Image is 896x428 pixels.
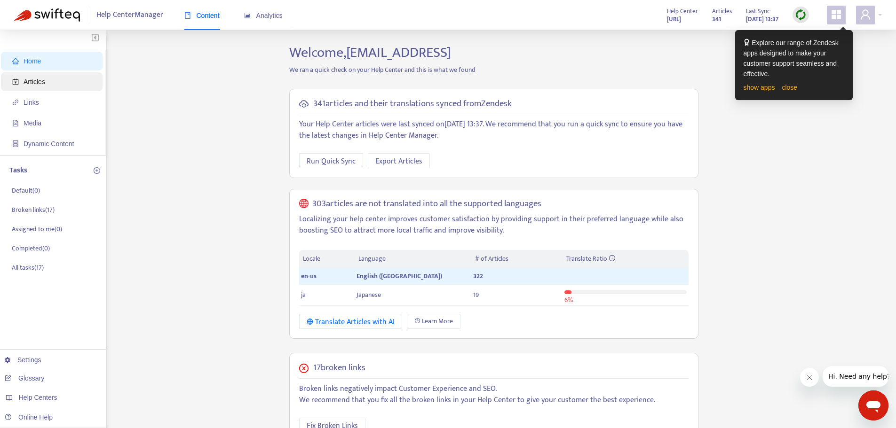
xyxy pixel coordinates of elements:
[471,250,562,268] th: # of Articles
[244,12,283,19] span: Analytics
[313,99,512,109] h5: 341 articles and their translations synced from Zendesk
[831,9,842,20] span: appstore
[860,9,871,20] span: user
[24,57,41,65] span: Home
[782,84,797,91] a: close
[12,205,55,215] p: Broken links ( 17 )
[299,214,689,236] p: Localizing your help center improves customer satisfaction by providing support in their preferre...
[12,186,40,195] p: Default ( 0 )
[746,14,778,24] strong: [DATE] 13:37
[357,271,442,281] span: English ([GEOGRAPHIC_DATA])
[299,99,309,109] span: cloud-sync
[746,6,770,16] span: Last Sync
[184,12,220,19] span: Content
[299,199,309,210] span: global
[422,316,453,327] span: Learn More
[712,14,721,24] strong: 341
[94,167,100,174] span: plus-circle
[5,356,41,364] a: Settings
[5,374,44,382] a: Glossary
[9,165,27,176] p: Tasks
[12,243,50,253] p: Completed ( 0 )
[307,316,395,328] div: Translate Articles with AI
[473,271,483,281] span: 322
[244,12,251,19] span: area-chart
[12,78,19,85] span: account-book
[24,78,45,86] span: Articles
[667,6,698,16] span: Help Center
[96,6,163,24] span: Help Center Manager
[12,263,44,272] p: All tasks ( 17 )
[12,224,62,234] p: Assigned to me ( 0 )
[312,199,541,210] h5: 303 articles are not translated into all the supported languages
[24,119,41,127] span: Media
[355,250,471,268] th: Language
[6,7,68,14] span: Hi. Need any help?
[858,390,888,420] iframe: Button to launch messaging window
[299,250,355,268] th: Locale
[667,14,681,24] a: [URL]
[375,156,422,167] span: Export Articles
[12,99,19,106] span: link
[301,271,317,281] span: en-us
[299,153,363,168] button: Run Quick Sync
[184,12,191,19] span: book
[19,394,57,401] span: Help Centers
[12,120,19,126] span: file-image
[795,9,807,21] img: sync.dc5367851b00ba804db3.png
[299,364,309,373] span: close-circle
[744,84,775,91] a: show apps
[282,65,706,75] p: We ran a quick check on your Help Center and this is what we found
[299,314,402,329] button: Translate Articles with AI
[299,383,689,406] p: Broken links negatively impact Customer Experience and SEO. We recommend that you fix all the bro...
[564,295,573,305] span: 6 %
[368,153,430,168] button: Export Articles
[313,363,365,374] h5: 17 broken links
[24,99,39,106] span: Links
[301,289,306,300] span: ja
[800,368,819,387] iframe: Close message
[744,38,844,79] div: Explore our range of Zendesk apps designed to make your customer support seamless and effective.
[289,41,451,64] span: Welcome, [EMAIL_ADDRESS]
[14,8,80,22] img: Swifteq
[12,140,19,147] span: container
[299,119,689,141] p: Your Help Center articles were last synced on [DATE] 13:37 . We recommend that you run a quick sy...
[307,156,356,167] span: Run Quick Sync
[12,58,19,64] span: home
[712,6,732,16] span: Articles
[357,289,381,300] span: Japanese
[24,140,74,148] span: Dynamic Content
[566,254,685,264] div: Translate Ratio
[473,289,479,300] span: 19
[5,413,53,421] a: Online Help
[823,366,888,387] iframe: Message from company
[407,314,460,329] a: Learn More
